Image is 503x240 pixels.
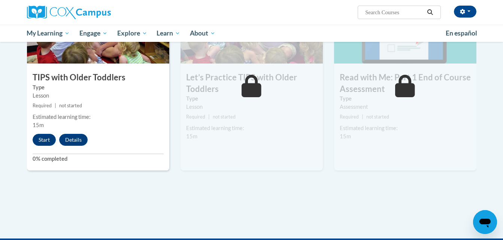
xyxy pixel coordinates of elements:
span: not started [59,103,82,108]
span: Learn [157,29,180,38]
button: Search [424,8,436,17]
span: En español [446,29,477,37]
span: 15m [340,133,351,139]
label: Type [33,83,164,92]
span: Required [340,114,359,120]
span: | [208,114,210,120]
iframe: Button to launch messaging window [473,210,497,234]
span: not started [366,114,389,120]
span: not started [213,114,236,120]
span: | [362,114,363,120]
a: About [185,25,220,42]
span: 15m [186,133,197,139]
a: My Learning [22,25,75,42]
span: Required [33,103,52,108]
a: Learn [152,25,185,42]
div: Assessment [340,103,471,111]
label: Type [186,95,317,103]
a: Cox Campus [27,6,169,19]
button: Account Settings [454,6,476,18]
span: Explore [117,29,147,38]
div: Estimated learning time: [340,124,471,132]
div: Estimated learning time: [33,113,164,121]
button: Details [59,134,88,146]
span: Required [186,114,205,120]
span: About [190,29,215,38]
div: Lesson [33,92,164,100]
img: Cox Campus [27,6,111,19]
span: My Learning [27,29,70,38]
a: Engage [75,25,112,42]
h3: Read with Me: Part 1 End of Course Assessment [334,72,476,95]
a: En español [441,25,482,41]
div: Estimated learning time: [186,124,317,132]
div: Lesson [186,103,317,111]
label: Type [340,95,471,103]
a: Explore [112,25,152,42]
input: Search Courses [364,8,424,17]
span: Engage [79,29,107,38]
h3: Let’s Practice TIPS with Older Toddlers [181,72,323,95]
h3: TIPS with Older Toddlers [27,72,169,83]
button: Start [33,134,56,146]
span: 15m [33,122,44,128]
span: | [55,103,56,108]
label: 0% completed [33,155,164,163]
div: Main menu [16,25,488,42]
